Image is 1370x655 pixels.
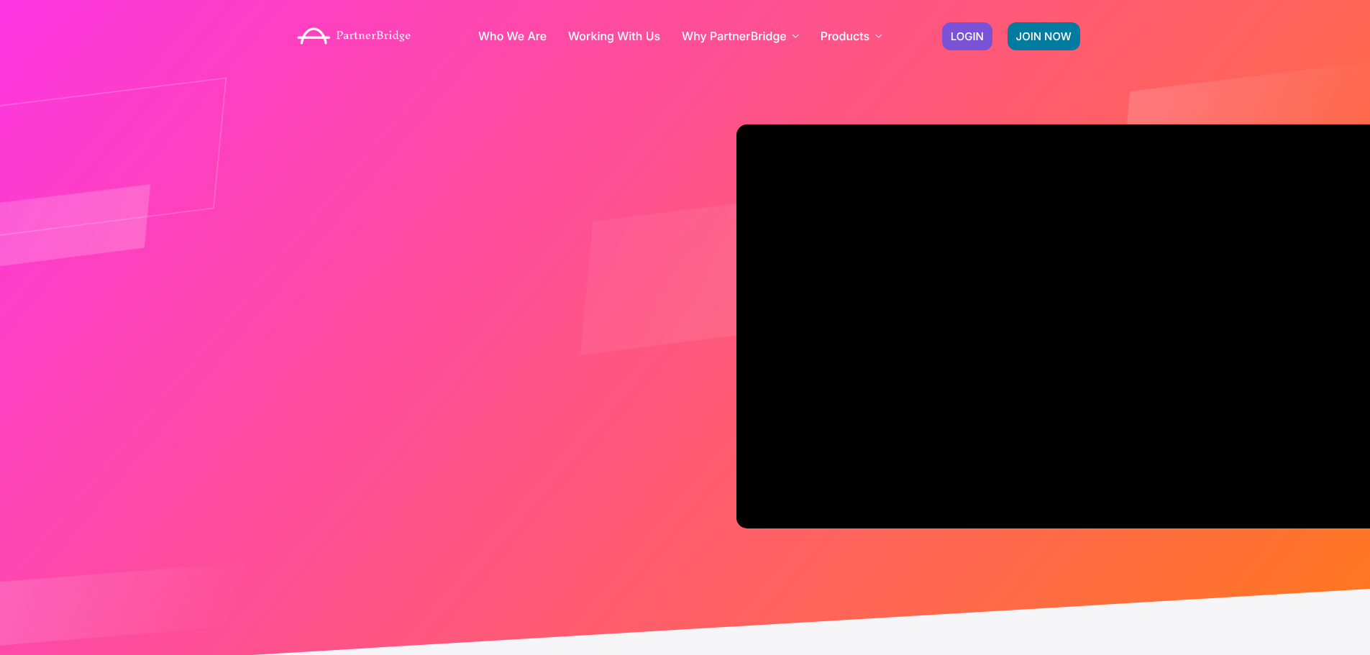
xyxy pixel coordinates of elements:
a: Products [821,30,882,42]
a: Who We Are [478,30,547,42]
a: LOGIN [942,22,992,50]
span: LOGIN [951,31,984,42]
a: JOIN NOW [1008,22,1080,50]
a: Why PartnerBridge [682,30,799,42]
a: Working With Us [568,30,660,42]
span: JOIN NOW [1016,31,1072,42]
